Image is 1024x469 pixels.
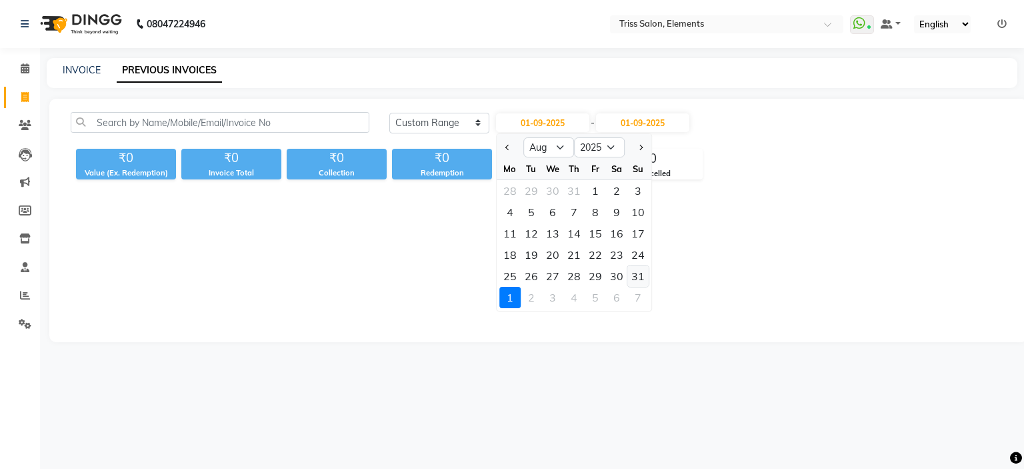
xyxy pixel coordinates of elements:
div: 31 [627,266,649,287]
div: 10 [627,201,649,223]
div: Thursday, September 4, 2025 [563,287,585,308]
div: Monday, July 28, 2025 [499,180,521,201]
b: 08047224946 [147,5,205,43]
div: 9 [606,201,627,223]
div: ₹0 [76,149,176,167]
div: Wednesday, August 6, 2025 [542,201,563,223]
div: Collection [287,167,387,179]
div: 20 [542,244,563,266]
div: 18 [499,244,521,266]
div: Thursday, July 31, 2025 [563,180,585,201]
div: Wednesday, July 30, 2025 [542,180,563,201]
div: Monday, August 4, 2025 [499,201,521,223]
div: 4 [563,287,585,308]
input: End Date [596,113,689,132]
div: 5 [585,287,606,308]
div: Saturday, August 2, 2025 [606,180,627,201]
div: Friday, August 22, 2025 [585,244,606,266]
div: 30 [542,180,563,201]
div: 28 [563,266,585,287]
div: Mo [499,158,521,179]
div: 7 [627,287,649,308]
div: Wednesday, August 27, 2025 [542,266,563,287]
div: 2 [606,180,627,201]
div: 22 [585,244,606,266]
div: Su [627,158,649,179]
div: ₹0 [181,149,281,167]
div: Saturday, August 30, 2025 [606,266,627,287]
div: 1 [585,180,606,201]
div: 26 [521,266,542,287]
div: Tuesday, July 29, 2025 [521,180,542,201]
div: Friday, August 1, 2025 [585,180,606,201]
div: 4 [499,201,521,223]
button: Next month [635,137,646,158]
div: 1 [499,287,521,308]
div: Wednesday, August 13, 2025 [542,223,563,244]
div: 2 [521,287,542,308]
div: Tu [521,158,542,179]
div: Sunday, September 7, 2025 [627,287,649,308]
div: 16 [606,223,627,244]
div: Redemption [392,167,492,179]
select: Select month [523,137,574,157]
div: 6 [542,201,563,223]
div: 12 [521,223,542,244]
div: Saturday, September 6, 2025 [606,287,627,308]
div: 7 [563,201,585,223]
div: 11 [499,223,521,244]
a: PREVIOUS INVOICES [117,59,222,83]
div: 28 [499,180,521,201]
div: Friday, August 8, 2025 [585,201,606,223]
div: Sunday, August 31, 2025 [627,266,649,287]
div: 27 [542,266,563,287]
div: Thursday, August 21, 2025 [563,244,585,266]
div: Thursday, August 28, 2025 [563,266,585,287]
div: Sa [606,158,627,179]
div: 30 [606,266,627,287]
select: Select year [574,137,625,157]
div: 13 [542,223,563,244]
div: Thursday, August 14, 2025 [563,223,585,244]
div: 31 [563,180,585,201]
div: 8 [585,201,606,223]
a: INVOICE [63,64,101,76]
div: Tuesday, September 2, 2025 [521,287,542,308]
div: Sunday, August 10, 2025 [627,201,649,223]
div: Sunday, August 24, 2025 [627,244,649,266]
div: 15 [585,223,606,244]
span: - [591,116,595,130]
input: Start Date [496,113,589,132]
div: 6 [606,287,627,308]
div: Monday, September 1, 2025 [499,287,521,308]
button: Previous month [502,137,513,158]
div: 3 [542,287,563,308]
div: Value (Ex. Redemption) [76,167,176,179]
div: Saturday, August 23, 2025 [606,244,627,266]
div: 19 [521,244,542,266]
input: Search by Name/Mobile/Email/Invoice No [71,112,369,133]
div: Sunday, August 17, 2025 [627,223,649,244]
div: ₹0 [392,149,492,167]
div: Monday, August 11, 2025 [499,223,521,244]
div: Invoice Total [181,167,281,179]
div: 24 [627,244,649,266]
div: Saturday, August 16, 2025 [606,223,627,244]
img: logo [34,5,125,43]
span: Empty list [71,195,1006,329]
div: Tuesday, August 12, 2025 [521,223,542,244]
div: 17 [627,223,649,244]
div: Friday, August 15, 2025 [585,223,606,244]
div: 3 [627,180,649,201]
div: 29 [521,180,542,201]
div: 23 [606,244,627,266]
div: Fr [585,158,606,179]
div: 5 [521,201,542,223]
div: Saturday, August 9, 2025 [606,201,627,223]
div: 29 [585,266,606,287]
div: Friday, September 5, 2025 [585,287,606,308]
div: 0 [603,149,702,168]
div: Thursday, August 7, 2025 [563,201,585,223]
div: Monday, August 18, 2025 [499,244,521,266]
div: Wednesday, September 3, 2025 [542,287,563,308]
